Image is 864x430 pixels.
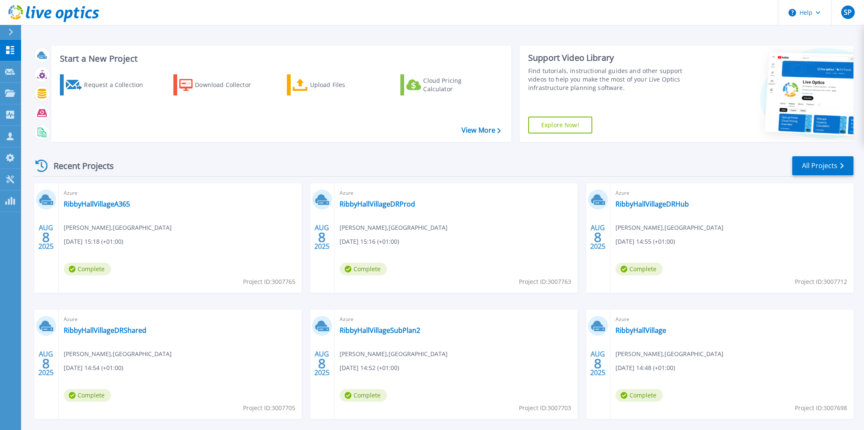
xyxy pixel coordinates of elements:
[519,277,571,286] span: Project ID: 3007763
[528,117,592,133] a: Explore Now!
[340,326,420,335] a: RibbyHallVillageSubPlan2
[795,277,847,286] span: Project ID: 3007712
[844,9,852,16] span: SP
[318,234,326,241] span: 8
[616,349,724,359] span: [PERSON_NAME] , [GEOGRAPHIC_DATA]
[616,389,663,402] span: Complete
[84,76,151,93] div: Request a Collection
[42,234,50,241] span: 8
[64,326,146,335] a: RibbyHallVillageDRShared
[64,223,172,232] span: [PERSON_NAME] , [GEOGRAPHIC_DATA]
[340,363,399,373] span: [DATE] 14:52 (+01:00)
[243,403,295,413] span: Project ID: 3007705
[38,348,54,379] div: AUG 2025
[616,188,848,198] span: Azure
[64,188,297,198] span: Azure
[519,403,571,413] span: Project ID: 3007703
[528,52,699,63] div: Support Video Library
[340,389,387,402] span: Complete
[314,222,330,253] div: AUG 2025
[616,326,666,335] a: RibbyHallVillage
[616,223,724,232] span: [PERSON_NAME] , [GEOGRAPHIC_DATA]
[616,315,848,324] span: Azure
[60,74,154,95] a: Request a Collection
[195,76,262,93] div: Download Collector
[310,76,378,93] div: Upload Files
[462,126,501,134] a: View More
[590,222,606,253] div: AUG 2025
[32,155,125,176] div: Recent Projects
[64,363,123,373] span: [DATE] 14:54 (+01:00)
[423,76,491,93] div: Cloud Pricing Calculator
[340,349,448,359] span: [PERSON_NAME] , [GEOGRAPHIC_DATA]
[318,360,326,367] span: 8
[173,74,267,95] a: Download Collector
[38,222,54,253] div: AUG 2025
[243,277,295,286] span: Project ID: 3007765
[60,54,500,63] h3: Start a New Project
[64,263,111,275] span: Complete
[64,315,297,324] span: Azure
[64,349,172,359] span: [PERSON_NAME] , [GEOGRAPHIC_DATA]
[64,389,111,402] span: Complete
[616,237,675,246] span: [DATE] 14:55 (+01:00)
[340,188,572,198] span: Azure
[594,360,602,367] span: 8
[400,74,494,95] a: Cloud Pricing Calculator
[287,74,381,95] a: Upload Files
[594,234,602,241] span: 8
[616,263,663,275] span: Complete
[340,223,448,232] span: [PERSON_NAME] , [GEOGRAPHIC_DATA]
[340,200,415,208] a: RibbyHallVillageDRProd
[795,403,847,413] span: Project ID: 3007698
[792,156,853,175] a: All Projects
[616,200,689,208] a: RibbyHallVillageDRHub
[340,237,399,246] span: [DATE] 15:16 (+01:00)
[42,360,50,367] span: 8
[64,200,130,208] a: RibbyHallVillageA365
[64,237,123,246] span: [DATE] 15:18 (+01:00)
[314,348,330,379] div: AUG 2025
[616,363,675,373] span: [DATE] 14:48 (+01:00)
[528,67,699,92] div: Find tutorials, instructional guides and other support videos to help you make the most of your L...
[590,348,606,379] div: AUG 2025
[340,263,387,275] span: Complete
[340,315,572,324] span: Azure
